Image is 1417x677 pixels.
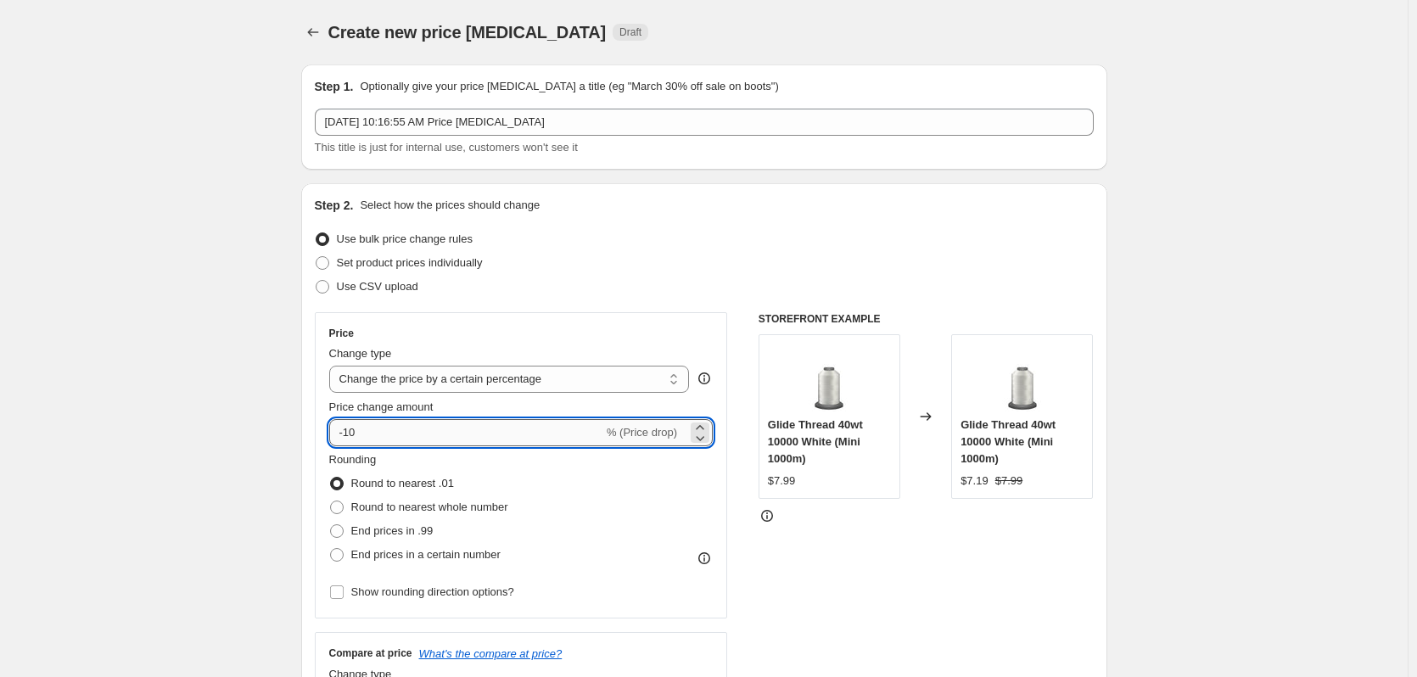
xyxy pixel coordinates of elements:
p: Optionally give your price [MEDICAL_DATA] a title (eg "March 30% off sale on boots") [360,78,778,95]
span: End prices in .99 [351,524,434,537]
input: 30% off holiday sale [315,109,1094,136]
h2: Step 2. [315,197,354,214]
span: Change type [329,347,392,360]
h6: STOREFRONT EXAMPLE [759,312,1094,326]
span: % (Price drop) [607,426,677,439]
h2: Step 1. [315,78,354,95]
span: Round to nearest .01 [351,477,454,490]
span: This title is just for internal use, customers won't see it [315,141,578,154]
span: Draft [619,25,641,39]
span: Create new price [MEDICAL_DATA] [328,23,607,42]
span: Show rounding direction options? [351,585,514,598]
div: help [696,370,713,387]
div: $7.19 [961,473,989,490]
span: End prices in a certain number [351,548,501,561]
span: Use CSV upload [337,280,418,293]
span: Use bulk price change rules [337,232,473,245]
img: F102C46C-D271-4127-9DE7-4ABA8BF1E656_80x.jpeg [989,344,1056,411]
h3: Compare at price [329,646,412,660]
button: Price change jobs [301,20,325,44]
span: Rounding [329,453,377,466]
span: Glide Thread 40wt 10000 White (Mini 1000m) [768,418,863,465]
span: Glide Thread 40wt 10000 White (Mini 1000m) [961,418,1056,465]
button: What's the compare at price? [419,647,563,660]
strike: $7.99 [995,473,1023,490]
h3: Price [329,327,354,340]
span: Set product prices individually [337,256,483,269]
p: Select how the prices should change [360,197,540,214]
div: $7.99 [768,473,796,490]
input: -15 [329,419,603,446]
span: Round to nearest whole number [351,501,508,513]
span: Price change amount [329,400,434,413]
img: F102C46C-D271-4127-9DE7-4ABA8BF1E656_80x.jpeg [795,344,863,411]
